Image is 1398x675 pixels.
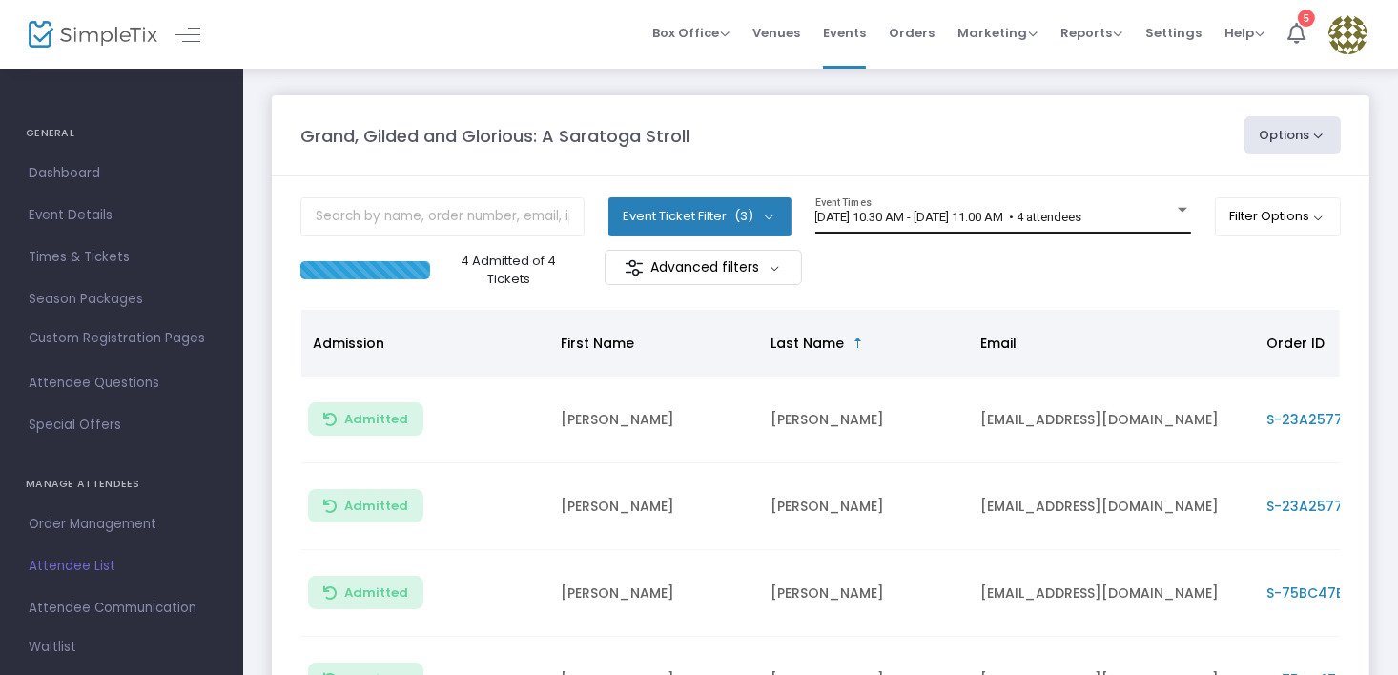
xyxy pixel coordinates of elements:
img: filter [625,258,644,277]
td: [EMAIL_ADDRESS][DOMAIN_NAME] [969,377,1255,463]
m-button: Advanced filters [605,250,802,285]
span: Waitlist [29,638,76,657]
div: 5 [1298,10,1315,27]
span: Box Office [652,24,730,42]
span: Orders [889,9,935,57]
button: Filter Options [1215,197,1342,235]
p: 4 Admitted of 4 Tickets [438,252,579,289]
input: Search by name, order number, email, ip address [300,197,585,236]
span: Settings [1145,9,1202,57]
td: [PERSON_NAME] [759,550,969,637]
span: Order ID [1266,334,1325,353]
button: Admitted [308,576,423,609]
span: Sortable [851,336,866,351]
span: Custom Registration Pages [29,329,205,348]
span: Admitted [344,499,408,514]
td: [PERSON_NAME] [549,463,759,550]
span: Marketing [957,24,1038,42]
span: Attendee Communication [29,596,215,621]
span: Events [823,9,866,57]
span: Times & Tickets [29,245,215,270]
span: S-23A25770-4 [1266,410,1368,429]
td: [PERSON_NAME] [759,463,969,550]
span: Order Management [29,512,215,537]
span: Attendee List [29,554,215,579]
h4: MANAGE ATTENDEES [26,465,217,503]
span: Season Packages [29,287,215,312]
td: [PERSON_NAME] [549,377,759,463]
span: (3) [734,209,753,224]
span: Last Name [771,334,844,353]
button: Admitted [308,402,423,436]
span: Help [1224,24,1264,42]
button: Options [1244,116,1342,154]
span: Reports [1060,24,1122,42]
td: [PERSON_NAME] [549,550,759,637]
span: Dashboard [29,161,215,186]
td: [EMAIL_ADDRESS][DOMAIN_NAME] [969,550,1255,637]
button: Admitted [308,489,423,522]
span: First Name [561,334,634,353]
span: [DATE] 10:30 AM - [DATE] 11:00 AM • 4 attendees [815,210,1082,224]
span: S-23A25770-4 [1266,497,1368,516]
span: Venues [752,9,800,57]
span: S-75BC47EA-4 [1266,583,1369,603]
m-panel-title: Grand, Gilded and Glorious: A Saratoga Stroll [300,123,689,149]
span: Email [980,334,1017,353]
button: Event Ticket Filter(3) [608,197,792,235]
span: Special Offers [29,413,215,438]
h4: GENERAL [26,114,217,153]
span: Attendee Questions [29,371,215,396]
td: [EMAIL_ADDRESS][DOMAIN_NAME] [969,463,1255,550]
span: Admission [313,334,384,353]
span: Admitted [344,412,408,427]
span: Event Details [29,203,215,228]
td: [PERSON_NAME] [759,377,969,463]
span: Admitted [344,585,408,601]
